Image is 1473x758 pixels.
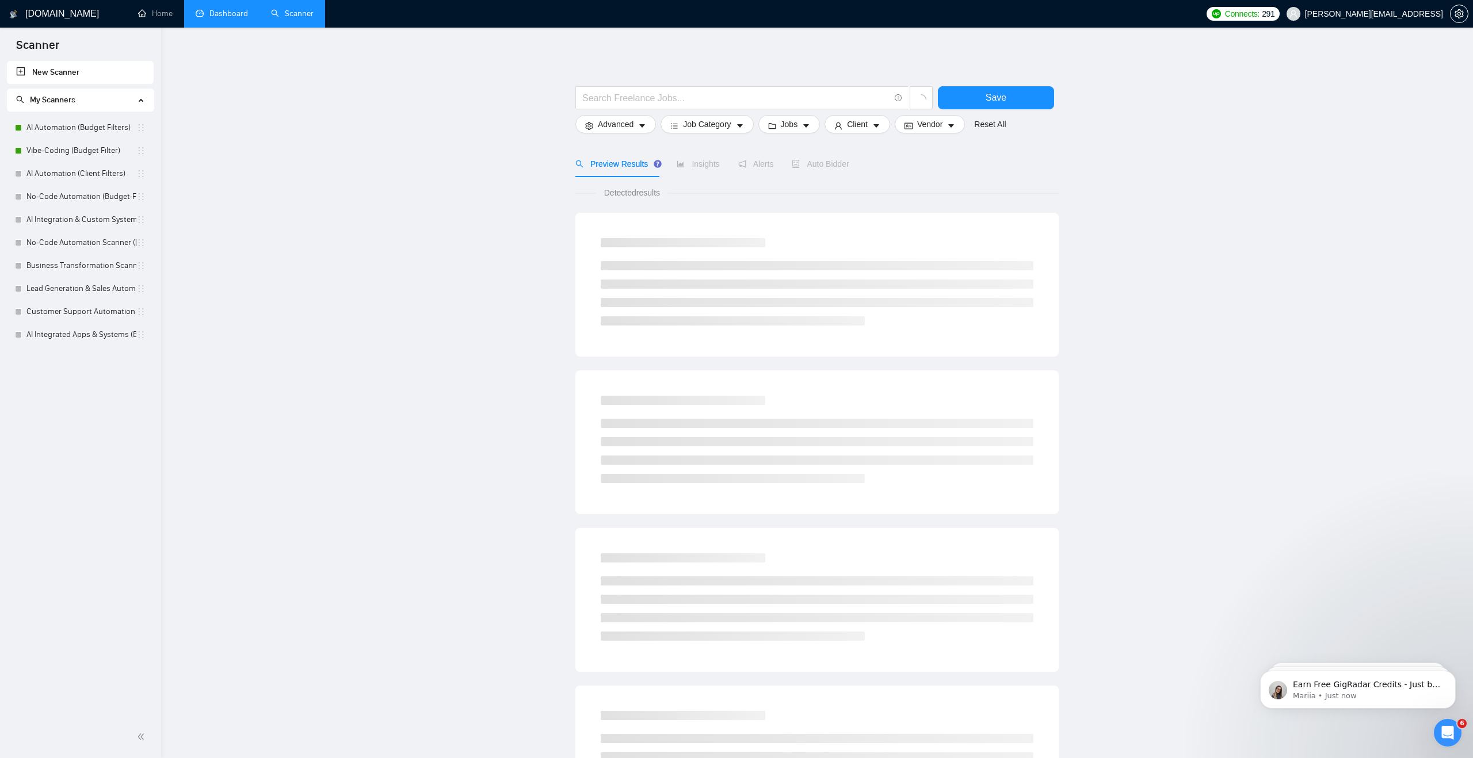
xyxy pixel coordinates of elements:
[1289,10,1298,18] span: user
[30,95,75,105] span: My Scanners
[1450,9,1468,18] a: setting
[26,231,136,254] a: No-Code Automation Scanner ([PERSON_NAME])
[7,162,154,185] li: AI Automation (Client Filters)
[1225,7,1260,20] span: Connects:
[917,118,942,131] span: Vendor
[136,192,146,201] span: holder
[136,284,146,293] span: holder
[598,118,634,131] span: Advanced
[7,116,154,139] li: AI Automation (Budget Filters)
[974,118,1006,131] a: Reset All
[736,121,744,130] span: caret-down
[26,116,136,139] a: AI Automation (Budget Filters)
[677,160,685,168] span: area-chart
[1262,7,1274,20] span: 291
[136,146,146,155] span: holder
[136,215,146,224] span: holder
[986,90,1006,105] span: Save
[136,330,146,339] span: holder
[7,254,154,277] li: Business Transformation Scanner (Ivan)
[1451,9,1468,18] span: setting
[738,159,774,169] span: Alerts
[10,5,18,24] img: logo
[138,9,173,18] a: homeHome
[638,121,646,130] span: caret-down
[1212,9,1221,18] img: upwork-logo.png
[947,121,955,130] span: caret-down
[1457,719,1467,728] span: 6
[136,169,146,178] span: holder
[670,121,678,130] span: bars
[196,9,248,18] a: dashboardDashboard
[7,277,154,300] li: Lead Generation & Sales Automation (Ivan)
[271,9,314,18] a: searchScanner
[792,160,800,168] span: robot
[1450,5,1468,23] button: setting
[938,86,1054,109] button: Save
[136,123,146,132] span: holder
[1434,719,1461,746] iframe: Intercom live chat
[847,118,868,131] span: Client
[758,115,821,133] button: folderJobscaret-down
[575,159,658,169] span: Preview Results
[7,139,154,162] li: Vibe-Coding (Budget Filter)
[26,162,136,185] a: AI Automation (Client Filters)
[26,277,136,300] a: Lead Generation & Sales Automation ([PERSON_NAME])
[916,94,926,105] span: loading
[136,261,146,270] span: holder
[738,160,746,168] span: notification
[26,254,136,277] a: Business Transformation Scanner ([PERSON_NAME])
[7,185,154,208] li: No-Code Automation (Budget-Filters)
[895,115,965,133] button: idcardVendorcaret-down
[136,307,146,316] span: holder
[26,300,136,323] a: Customer Support Automation ([PERSON_NAME])
[7,61,154,84] li: New Scanner
[7,208,154,231] li: AI Integration & Custom Systems Scanner (Ivan)
[652,159,663,169] div: Tooltip anchor
[596,186,668,199] span: Detected results
[1243,646,1473,727] iframe: Intercom notifications message
[7,300,154,323] li: Customer Support Automation (Ivan)
[575,115,656,133] button: settingAdvancedcaret-down
[136,238,146,247] span: holder
[575,160,583,168] span: search
[834,121,842,130] span: user
[792,159,849,169] span: Auto Bidder
[683,118,731,131] span: Job Category
[781,118,798,131] span: Jobs
[677,159,719,169] span: Insights
[661,115,753,133] button: barsJob Categorycaret-down
[905,121,913,130] span: idcard
[7,323,154,346] li: AI Integrated Apps & Systems (Budget Filters)
[137,731,148,742] span: double-left
[872,121,880,130] span: caret-down
[16,61,144,84] a: New Scanner
[582,91,890,105] input: Search Freelance Jobs...
[26,208,136,231] a: AI Integration & Custom Systems Scanner ([PERSON_NAME])
[16,95,75,105] span: My Scanners
[26,323,136,346] a: AI Integrated Apps & Systems (Budget Filters)
[7,37,68,61] span: Scanner
[16,95,24,104] span: search
[802,121,810,130] span: caret-down
[26,185,136,208] a: No-Code Automation (Budget-Filters)
[895,94,902,102] span: info-circle
[585,121,593,130] span: setting
[825,115,890,133] button: userClientcaret-down
[26,139,136,162] a: Vibe-Coding (Budget Filter)
[7,231,154,254] li: No-Code Automation Scanner (Ivan)
[768,121,776,130] span: folder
